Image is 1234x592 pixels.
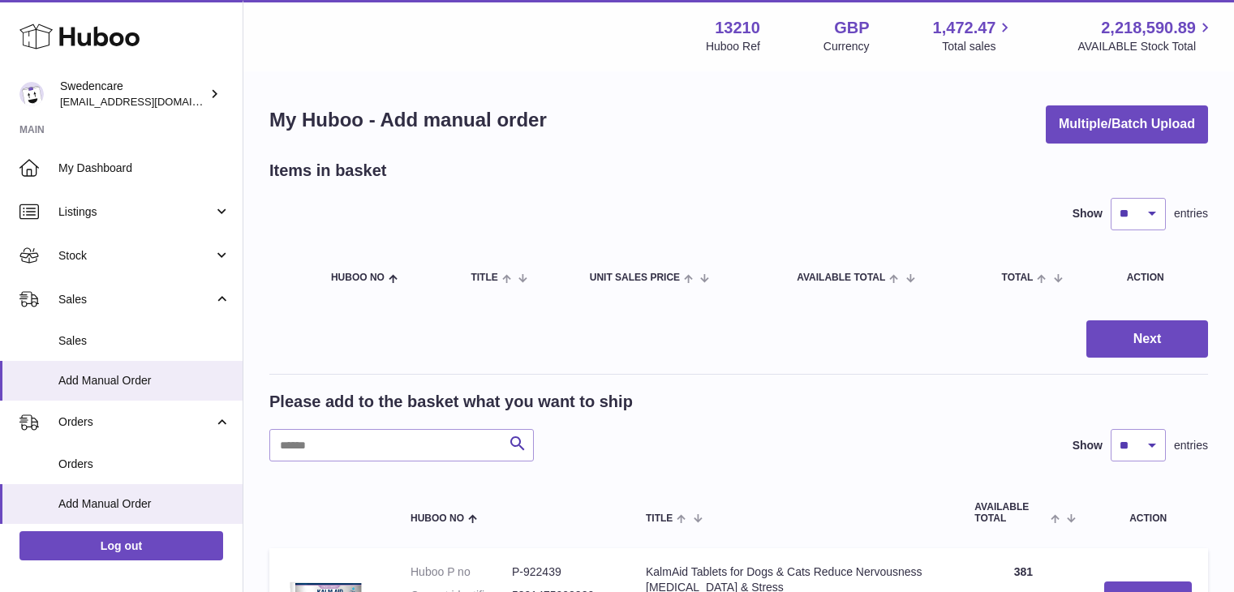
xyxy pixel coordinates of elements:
[60,95,239,108] span: [EMAIL_ADDRESS][DOMAIN_NAME]
[1077,17,1215,54] a: 2,218,590.89 AVAILABLE Stock Total
[58,333,230,349] span: Sales
[933,17,996,39] span: 1,472.47
[933,17,1015,54] a: 1,472.47 Total sales
[58,204,213,220] span: Listings
[1073,438,1103,453] label: Show
[1002,272,1034,283] span: Total
[1077,39,1215,54] span: AVAILABLE Stock Total
[58,248,213,264] span: Stock
[646,513,673,524] span: Title
[834,17,869,39] strong: GBP
[1174,206,1208,221] span: entries
[974,502,1047,523] span: AVAILABLE Total
[797,272,885,283] span: AVAILABLE Total
[58,292,213,307] span: Sales
[1086,320,1208,358] button: Next
[19,82,44,106] img: internalAdmin-13210@internal.huboo.com
[1127,272,1192,283] div: Action
[715,17,760,39] strong: 13210
[1174,438,1208,453] span: entries
[411,564,512,580] dt: Huboo P no
[823,39,870,54] div: Currency
[706,39,760,54] div: Huboo Ref
[1073,206,1103,221] label: Show
[269,160,387,182] h2: Items in basket
[60,79,206,109] div: Swedencare
[269,107,547,133] h1: My Huboo - Add manual order
[1101,17,1196,39] span: 2,218,590.89
[590,272,680,283] span: Unit Sales Price
[58,457,230,472] span: Orders
[411,513,464,524] span: Huboo no
[58,373,230,388] span: Add Manual Order
[331,272,385,283] span: Huboo no
[58,414,213,430] span: Orders
[58,161,230,176] span: My Dashboard
[512,564,613,580] dd: P-922439
[942,39,1014,54] span: Total sales
[58,496,230,512] span: Add Manual Order
[19,531,223,560] a: Log out
[471,272,497,283] span: Title
[1046,105,1208,144] button: Multiple/Batch Upload
[269,391,633,413] h2: Please add to the basket what you want to ship
[1088,486,1208,539] th: Action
